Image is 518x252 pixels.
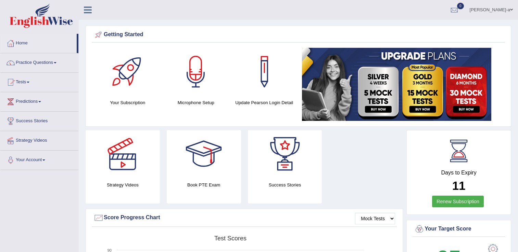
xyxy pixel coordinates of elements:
[97,99,159,106] h4: Your Subscription
[0,112,78,129] a: Success Stories
[0,53,78,70] a: Practice Questions
[214,235,247,242] tspan: Test scores
[93,30,503,40] div: Getting Started
[233,99,295,106] h4: Update Pearson Login Detail
[167,181,241,188] h4: Book PTE Exam
[248,181,322,188] h4: Success Stories
[93,213,395,223] div: Score Progress Chart
[165,99,227,106] h4: Microphone Setup
[457,3,464,9] span: 0
[452,179,466,192] b: 11
[86,181,160,188] h4: Strategy Videos
[0,73,78,90] a: Tests
[0,151,78,168] a: Your Account
[432,196,484,207] a: Renew Subscription
[0,34,77,51] a: Home
[0,131,78,148] a: Strategy Videos
[302,48,491,121] img: small5.jpg
[414,224,503,234] div: Your Target Score
[0,92,78,109] a: Predictions
[414,170,503,176] h4: Days to Expiry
